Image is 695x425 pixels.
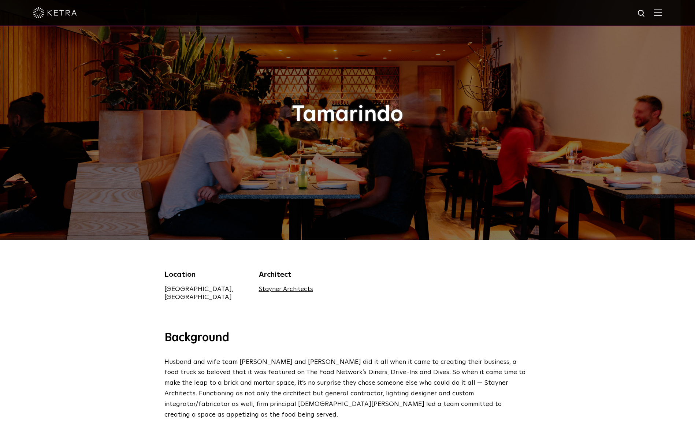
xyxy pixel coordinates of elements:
[164,269,248,280] div: Location
[259,286,313,292] a: Stayner Architects
[164,331,531,346] h3: Background
[164,285,248,301] div: [GEOGRAPHIC_DATA], [GEOGRAPHIC_DATA]
[164,102,531,127] h1: Tamarindo
[654,9,662,16] img: Hamburger%20Nav.svg
[637,9,646,18] img: search icon
[259,269,342,280] div: Architect
[33,7,77,18] img: ketra-logo-2019-white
